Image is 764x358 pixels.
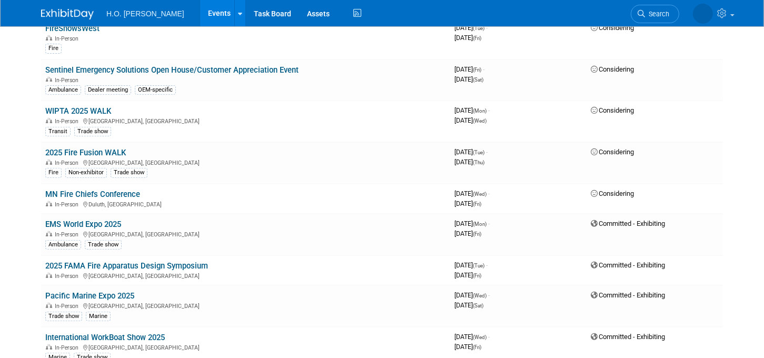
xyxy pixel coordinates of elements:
img: In-Person Event [46,201,52,206]
span: (Wed) [473,191,487,197]
span: (Tue) [473,263,484,268]
span: (Sat) [473,77,483,83]
span: (Sat) [473,303,483,309]
span: [DATE] [454,116,487,124]
span: - [488,106,490,114]
span: In-Person [55,118,82,125]
div: OEM-specific [135,85,176,95]
span: Considering [591,106,634,114]
span: Committed - Exhibiting [591,333,665,341]
span: - [486,24,488,32]
span: (Mon) [473,221,487,227]
span: [DATE] [454,333,490,341]
div: Trade show [85,240,122,250]
span: [DATE] [454,271,481,279]
a: Pacific Marine Expo 2025 [45,291,134,301]
a: WIPTA 2025 WALK [45,106,111,116]
div: Transit [45,127,71,136]
span: In-Person [55,344,82,351]
span: (Tue) [473,150,484,155]
span: (Fri) [473,344,481,350]
span: [DATE] [454,34,481,42]
div: Dealer meeting [85,85,131,95]
span: [DATE] [454,75,483,83]
img: In-Person Event [46,160,52,165]
div: Non-exhibitor [65,168,107,177]
span: (Mon) [473,108,487,114]
a: International WorkBoat Show 2025 [45,333,165,342]
div: Fire [45,168,62,177]
span: (Tue) [473,25,484,31]
span: [DATE] [454,301,483,309]
span: [DATE] [454,230,481,237]
div: Ambulance [45,85,81,95]
span: [DATE] [454,106,490,114]
span: - [483,65,484,73]
span: Considering [591,65,634,73]
a: Sentinel Emergency Solutions Open House/Customer Appreciation Event [45,65,299,75]
div: Trade show [111,168,147,177]
img: In-Person Event [46,77,52,82]
div: Trade show [74,127,111,136]
a: 2025 Fire Fusion WALK [45,148,126,157]
span: Considering [591,148,634,156]
img: In-Person Event [46,273,52,278]
div: [GEOGRAPHIC_DATA], [GEOGRAPHIC_DATA] [45,116,446,125]
span: Considering [591,190,634,197]
span: Committed - Exhibiting [591,261,665,269]
span: (Fri) [473,35,481,41]
a: 2025 FAMA Fire Apparatus Design Symposium [45,261,208,271]
img: In-Person Event [46,231,52,236]
span: In-Person [55,303,82,310]
span: [DATE] [454,200,481,207]
span: - [488,291,490,299]
span: (Fri) [473,201,481,207]
span: Committed - Exhibiting [591,220,665,227]
span: [DATE] [454,343,481,351]
span: [DATE] [454,190,490,197]
div: [GEOGRAPHIC_DATA], [GEOGRAPHIC_DATA] [45,271,446,280]
span: [DATE] [454,65,484,73]
span: - [486,261,488,269]
span: Search [645,10,669,18]
span: [DATE] [454,24,488,32]
span: [DATE] [454,148,488,156]
span: (Fri) [473,231,481,237]
span: - [488,190,490,197]
img: In-Person Event [46,35,52,41]
span: In-Person [55,160,82,166]
div: Marine [86,312,111,321]
span: - [486,148,488,156]
img: ExhibitDay [41,9,94,19]
span: In-Person [55,201,82,208]
span: - [488,220,490,227]
span: [DATE] [454,291,490,299]
span: In-Person [55,35,82,42]
span: (Thu) [473,160,484,165]
span: In-Person [55,273,82,280]
div: Ambulance [45,240,81,250]
div: Duluth, [GEOGRAPHIC_DATA] [45,200,446,208]
div: [GEOGRAPHIC_DATA], [GEOGRAPHIC_DATA] [45,230,446,238]
span: H.O. [PERSON_NAME] [106,9,184,18]
a: MN Fire Chiefs Conference [45,190,140,199]
span: (Wed) [473,293,487,299]
span: [DATE] [454,261,488,269]
img: In-Person Event [46,303,52,308]
div: Fire [45,44,62,53]
span: (Wed) [473,334,487,340]
span: (Fri) [473,273,481,279]
span: Considering [591,24,634,32]
div: [GEOGRAPHIC_DATA], [GEOGRAPHIC_DATA] [45,158,446,166]
img: Ryan Rollins [693,4,713,24]
div: [GEOGRAPHIC_DATA], [GEOGRAPHIC_DATA] [45,343,446,351]
span: [DATE] [454,158,484,166]
span: (Wed) [473,118,487,124]
span: (Fri) [473,67,481,73]
span: Committed - Exhibiting [591,291,665,299]
div: Trade show [45,312,82,321]
span: [DATE] [454,220,490,227]
a: Search [631,5,679,23]
a: FireShowsWest [45,24,100,33]
span: In-Person [55,231,82,238]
